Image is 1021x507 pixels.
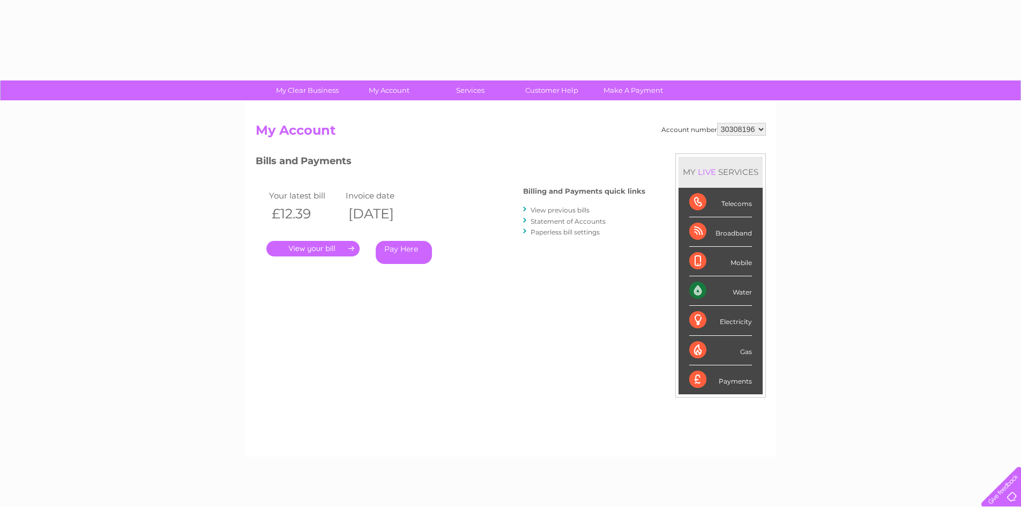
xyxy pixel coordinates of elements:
[263,80,352,100] a: My Clear Business
[679,157,763,187] div: MY SERVICES
[696,167,718,177] div: LIVE
[689,336,752,365] div: Gas
[343,188,420,203] td: Invoice date
[689,217,752,247] div: Broadband
[589,80,677,100] a: Make A Payment
[508,80,596,100] a: Customer Help
[689,276,752,306] div: Water
[266,203,344,225] th: £12.39
[531,217,606,225] a: Statement of Accounts
[531,206,590,214] a: View previous bills
[689,247,752,276] div: Mobile
[266,241,360,256] a: .
[426,80,515,100] a: Services
[345,80,433,100] a: My Account
[256,123,766,143] h2: My Account
[689,188,752,217] div: Telecoms
[689,306,752,335] div: Electricity
[343,203,420,225] th: [DATE]
[376,241,432,264] a: Pay Here
[523,187,645,195] h4: Billing and Payments quick links
[531,228,600,236] a: Paperless bill settings
[266,188,344,203] td: Your latest bill
[661,123,766,136] div: Account number
[689,365,752,394] div: Payments
[256,153,645,172] h3: Bills and Payments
